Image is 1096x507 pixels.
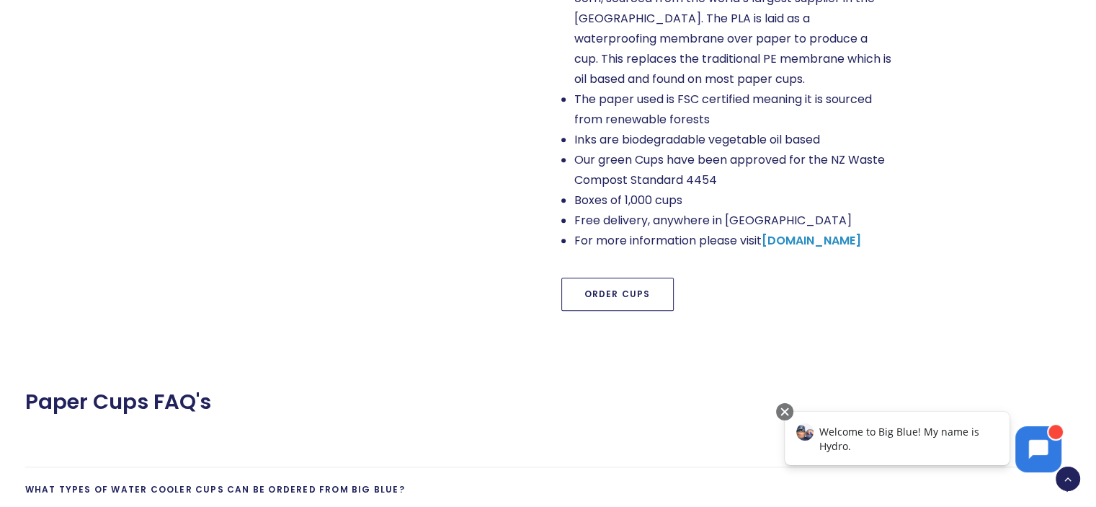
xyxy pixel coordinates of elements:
[574,150,893,190] li: Our green Cups have been approved for the NZ Waste Compost Standard 4454
[561,278,674,311] a: Order Cups
[574,190,893,211] li: Boxes of 1,000 cups
[574,89,893,130] li: The paper used is FSC certified meaning it is sourced from renewable forests
[770,400,1076,487] iframe: Chatbot
[25,483,405,495] span: What types of water cooler cups can be ordered from Big Blue?
[762,232,861,249] a: [DOMAIN_NAME]
[574,211,893,231] li: Free delivery, anywhere in [GEOGRAPHIC_DATA]
[574,130,893,150] li: Inks are biodegradable vegetable oil based
[25,389,211,415] span: Paper Cups FAQ's
[574,231,893,251] li: For more information please visit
